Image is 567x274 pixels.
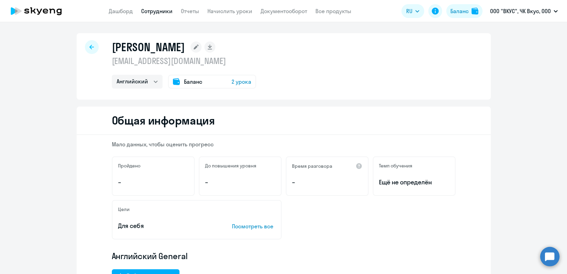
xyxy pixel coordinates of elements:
p: – [292,178,362,187]
h2: Общая информация [112,113,215,127]
span: Английский General [112,250,188,262]
p: Посмотреть все [232,222,275,230]
a: Дашборд [109,8,133,15]
h1: [PERSON_NAME] [112,40,185,54]
p: Для себя [118,221,211,230]
h5: До повышения уровня [205,163,256,169]
span: 2 урока [232,77,251,86]
h5: Пройдено [118,163,140,169]
h5: Время разговора [292,163,332,169]
span: Баланс [184,77,202,86]
h5: Темп обучения [379,163,412,169]
button: ООО "ВКУС", ЧК Вкус, ООО [487,3,561,19]
p: – [118,178,188,187]
span: RU [406,7,412,15]
button: Балансbalance [446,4,482,18]
span: Ещё не определён [379,178,449,187]
a: Отчеты [181,8,199,15]
p: [EMAIL_ADDRESS][DOMAIN_NAME] [112,55,256,66]
p: Мало данных, чтобы оценить прогресс [112,140,456,148]
a: Документооборот [261,8,307,15]
p: – [205,178,275,187]
a: Сотрудники [141,8,173,15]
button: RU [401,4,424,18]
a: Все продукты [315,8,351,15]
h5: Цели [118,206,129,212]
div: Баланс [450,7,469,15]
img: balance [471,8,478,15]
p: ООО "ВКУС", ЧК Вкус, ООО [490,7,551,15]
a: Начислить уроки [207,8,252,15]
